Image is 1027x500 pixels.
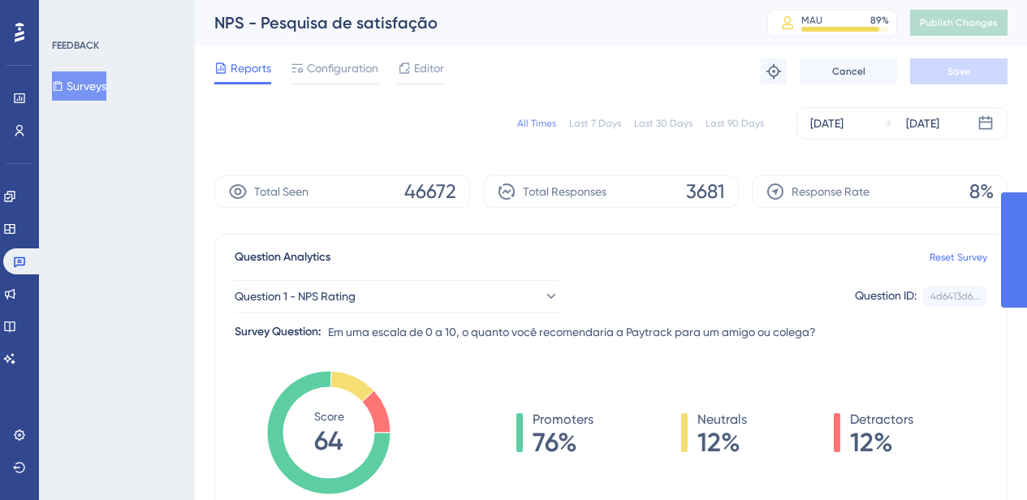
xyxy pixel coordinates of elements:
button: Surveys [52,71,106,101]
span: Configuration [307,58,378,78]
div: Question ID: [855,286,917,307]
iframe: UserGuiding AI Assistant Launcher [959,436,1008,485]
div: 89 % [870,14,889,27]
span: 76% [533,429,593,455]
div: All Times [517,117,556,130]
span: Cancel [832,65,865,78]
span: Editor [414,58,444,78]
span: Total Responses [523,182,606,201]
span: 8% [969,179,994,205]
span: Total Seen [254,182,309,201]
span: Question 1 - NPS Rating [235,287,356,306]
div: Last 30 Days [634,117,693,130]
button: Publish Changes [910,10,1008,36]
div: MAU [801,14,822,27]
div: Last 7 Days [569,117,621,130]
div: FEEDBACK [52,39,99,52]
span: Neutrals [697,410,747,429]
a: Reset Survey [930,251,987,264]
span: 3681 [686,179,725,205]
tspan: 64 [314,425,343,456]
div: [DATE] [810,114,844,133]
span: 12% [697,429,747,455]
div: NPS - Pesquisa de satisfação [214,11,727,34]
span: Publish Changes [920,16,998,29]
div: Survey Question: [235,322,321,342]
span: Reports [231,58,271,78]
span: 46672 [404,179,456,205]
span: Em uma escala de 0 a 10, o quanto você recomendaria a Paytrack para um amigo ou colega? [328,322,816,342]
button: Save [910,58,1008,84]
button: Question 1 - NPS Rating [235,280,559,312]
span: Promoters [533,410,593,429]
span: Question Analytics [235,248,330,267]
tspan: Score [314,410,344,423]
span: Detractors [850,410,913,429]
div: [DATE] [906,114,939,133]
span: Save [947,65,970,78]
span: Response Rate [792,182,869,201]
span: 12% [850,429,913,455]
button: Cancel [800,58,897,84]
div: 4d6413d6... [930,290,980,303]
div: Last 90 Days [706,117,764,130]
